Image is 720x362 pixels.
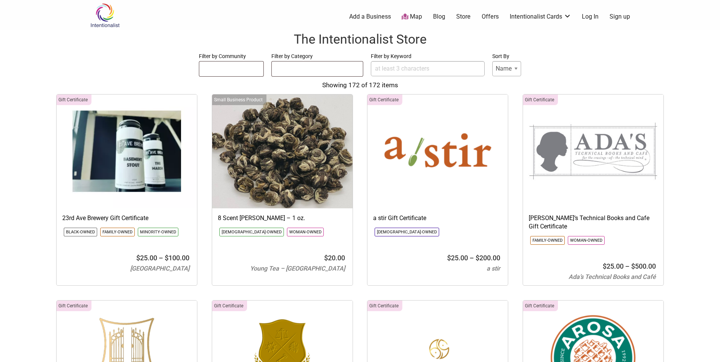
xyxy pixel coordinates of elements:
[523,94,558,105] div: Click to show only this category
[476,254,479,262] span: $
[250,265,345,272] span: Young Tea – [GEOGRAPHIC_DATA]
[212,94,353,208] img: Young Tea 8 Scent Jasmine Green Pearl
[367,94,402,105] div: Click to show only this category
[324,254,345,262] bdi: 20.00
[373,214,502,222] h3: a stir Gift Certificate
[492,52,521,61] label: Sort By
[469,254,474,262] span: –
[568,236,605,245] li: Click to show only this community
[64,228,97,236] li: Click to show only this community
[523,94,663,208] img: Adas Technical Books and Cafe Logo
[349,13,391,21] a: Add a Business
[367,301,402,311] div: Click to show only this category
[138,228,178,236] li: Click to show only this community
[456,13,471,21] a: Store
[476,254,500,262] bdi: 200.00
[212,301,247,311] div: Click to show only this category
[218,214,347,222] h3: 8 Scent [PERSON_NAME] – 1 oz.
[199,52,264,61] label: Filter by Community
[631,262,656,270] bdi: 500.00
[582,13,599,21] a: Log In
[487,265,500,272] span: a stir
[8,30,712,49] h1: The Intentionalist Store
[631,262,635,270] span: $
[219,228,284,236] li: Click to show only this community
[603,262,607,270] span: $
[271,52,363,61] label: Filter by Category
[371,61,485,76] input: at least 3 characters
[57,301,91,311] div: Click to show only this category
[212,94,266,105] div: Click to show only this category
[433,13,445,21] a: Blog
[324,254,328,262] span: $
[530,236,565,245] li: Click to show only this community
[136,254,140,262] span: $
[510,13,571,21] a: Intentionalist Cards
[57,94,91,105] div: Click to show only this category
[523,301,558,311] div: Click to show only this category
[402,13,422,21] a: Map
[87,3,123,28] img: Intentionalist
[8,80,712,90] div: Showing 172 of 172 items
[136,254,157,262] bdi: 25.00
[159,254,163,262] span: –
[130,265,189,272] span: [GEOGRAPHIC_DATA]
[482,13,499,21] a: Offers
[165,254,189,262] bdi: 100.00
[371,52,485,61] label: Filter by Keyword
[287,228,324,236] li: Click to show only this community
[610,13,630,21] a: Sign up
[569,273,656,280] span: Ada’s Technical Books and Café
[375,228,439,236] li: Click to show only this community
[603,262,624,270] bdi: 25.00
[165,254,169,262] span: $
[100,228,135,236] li: Click to show only this community
[447,254,468,262] bdi: 25.00
[447,254,451,262] span: $
[62,214,191,222] h3: 23rd Ave Brewery Gift Certificate
[625,262,630,270] span: –
[529,214,658,231] h3: [PERSON_NAME]’s Technical Books and Cafe Gift Certificate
